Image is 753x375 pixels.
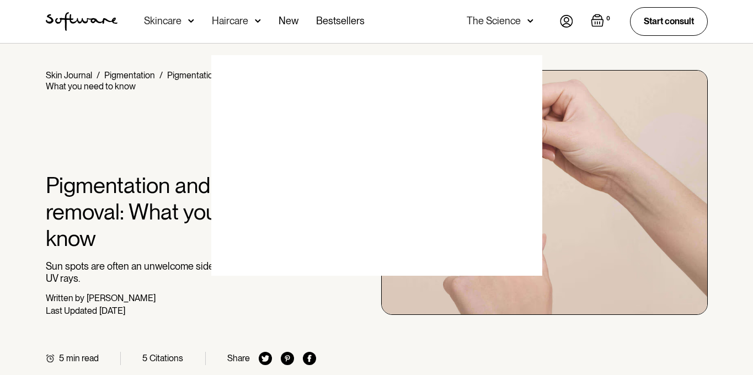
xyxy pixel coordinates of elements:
[159,70,163,81] div: /
[630,7,708,35] a: Start consult
[99,306,125,316] div: [DATE]
[46,70,302,92] div: Pigmentation and sun spot removal: What you need to know
[467,15,521,26] div: The Science
[46,306,97,316] div: Last Updated
[142,353,147,363] div: 5
[104,70,155,81] a: Pigmentation
[66,353,99,363] div: min read
[46,70,92,81] a: Skin Journal
[46,172,317,251] h1: Pigmentation and sun spot removal: What you need to know
[46,12,118,31] a: home
[149,353,183,363] div: Citations
[591,14,612,29] a: Open cart
[281,352,294,365] img: pinterest icon
[144,15,181,26] div: Skincare
[46,293,84,303] div: Written by
[227,353,250,363] div: Share
[46,12,118,31] img: Software Logo
[303,352,316,365] img: facebook icon
[212,15,248,26] div: Haircare
[259,352,272,365] img: twitter icon
[97,70,100,81] div: /
[87,293,156,303] div: [PERSON_NAME]
[59,353,64,363] div: 5
[211,55,542,276] img: blank image
[46,260,317,284] p: Sun spots are often an unwelcome side effect of exposure to UV rays.
[527,15,533,26] img: arrow down
[604,14,612,24] div: 0
[188,15,194,26] img: arrow down
[255,15,261,26] img: arrow down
